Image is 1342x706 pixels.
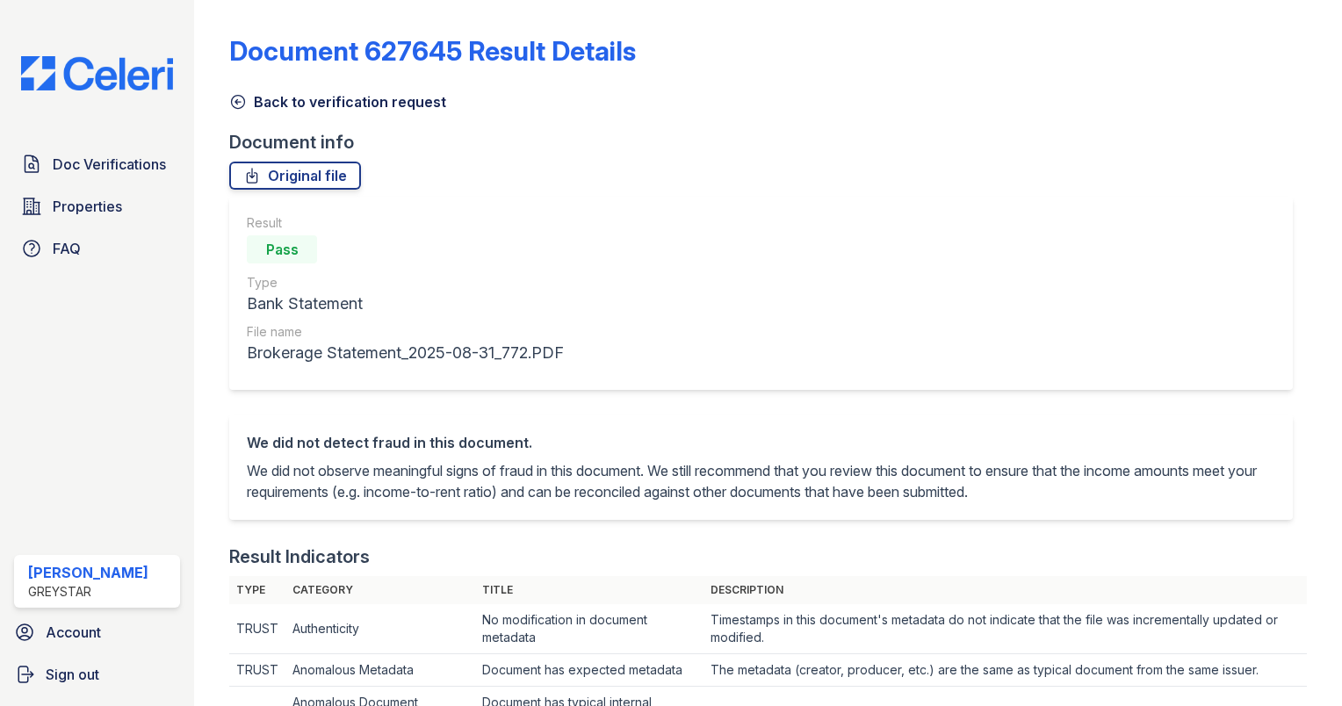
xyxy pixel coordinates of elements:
[247,235,317,263] div: Pass
[285,576,474,604] th: Category
[247,292,564,316] div: Bank Statement
[7,657,187,692] a: Sign out
[285,604,474,654] td: Authenticity
[247,274,564,292] div: Type
[46,622,101,643] span: Account
[229,130,1307,155] div: Document info
[53,238,81,259] span: FAQ
[285,654,474,687] td: Anomalous Metadata
[14,147,180,182] a: Doc Verifications
[229,604,285,654] td: TRUST
[475,576,703,604] th: Title
[7,56,187,90] img: CE_Logo_Blue-a8612792a0a2168367f1c8372b55b34899dd931a85d93a1a3d3e32e68fde9ad4.png
[703,654,1308,687] td: The metadata (creator, producer, etc.) are the same as typical document from the same issuer.
[247,341,564,365] div: Brokerage Statement_2025-08-31_772.PDF
[229,576,285,604] th: Type
[229,91,446,112] a: Back to verification request
[7,615,187,650] a: Account
[14,189,180,224] a: Properties
[247,323,564,341] div: File name
[475,604,703,654] td: No modification in document metadata
[229,544,370,569] div: Result Indicators
[28,562,148,583] div: [PERSON_NAME]
[53,154,166,175] span: Doc Verifications
[53,196,122,217] span: Properties
[14,231,180,266] a: FAQ
[28,583,148,601] div: Greystar
[229,654,285,687] td: TRUST
[247,214,564,232] div: Result
[247,460,1275,502] p: We did not observe meaningful signs of fraud in this document. We still recommend that you review...
[46,664,99,685] span: Sign out
[703,576,1308,604] th: Description
[475,654,703,687] td: Document has expected metadata
[229,162,361,190] a: Original file
[247,432,1275,453] div: We did not detect fraud in this document.
[703,604,1308,654] td: Timestamps in this document's metadata do not indicate that the file was incrementally updated or...
[229,35,636,67] a: Document 627645 Result Details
